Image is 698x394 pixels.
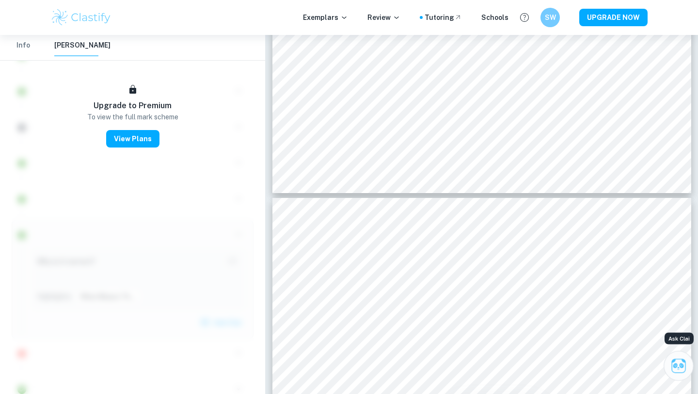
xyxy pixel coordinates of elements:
button: UPGRADE NOW [579,9,648,26]
p: To view the full mark scheme [87,112,178,122]
p: Review [367,12,400,23]
button: SW [540,8,560,27]
a: Schools [481,12,508,23]
img: Clastify logo [50,8,112,27]
button: Ask Clai [664,351,694,381]
button: Help and Feedback [516,9,533,26]
h6: SW [545,12,556,23]
h6: Upgrade to Premium [94,100,172,112]
button: View Plans [106,130,159,148]
a: Tutoring [425,12,462,23]
button: Info [12,35,35,56]
p: Exemplars [303,12,348,23]
button: [PERSON_NAME] [54,35,111,56]
div: Ask Clai [665,332,694,345]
